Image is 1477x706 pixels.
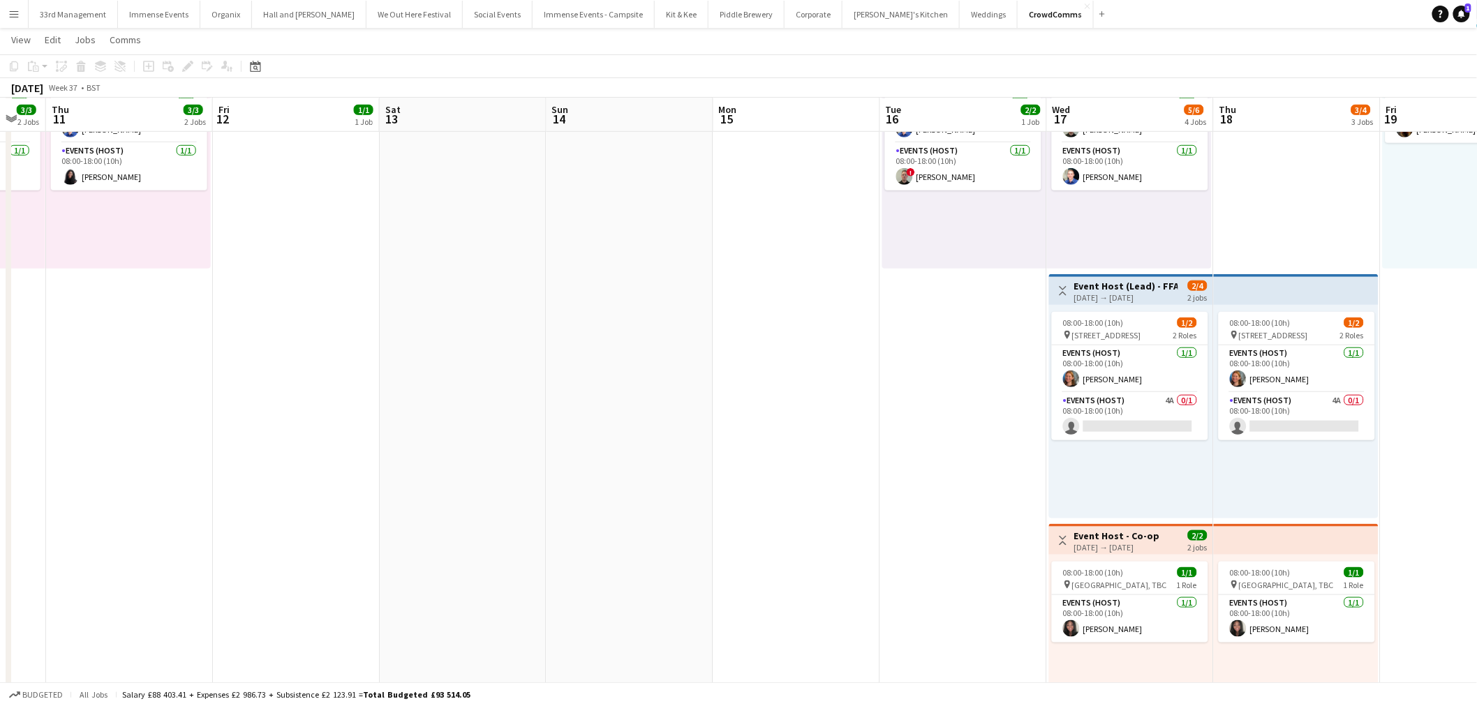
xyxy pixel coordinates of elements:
div: BST [87,82,101,93]
button: 33rd Management [29,1,118,28]
a: Comms [104,31,147,49]
span: Budgeted [22,690,63,700]
span: Total Budgeted £93 514.05 [363,689,470,700]
button: Corporate [785,1,843,28]
a: Edit [39,31,66,49]
span: Jobs [75,33,96,46]
div: Salary £88 403.41 + Expenses £2 986.73 + Subsistence £2 123.91 = [122,689,470,700]
span: All jobs [77,689,110,700]
button: Immense Events [118,1,200,28]
button: Immense Events - Campsite [533,1,655,28]
button: Social Events [463,1,533,28]
button: Organix [200,1,252,28]
button: Hall and [PERSON_NAME] [252,1,366,28]
button: Piddle Brewery [708,1,785,28]
div: [DATE] [11,81,43,95]
button: CrowdComms [1018,1,1094,28]
span: Edit [45,33,61,46]
a: 1 [1453,6,1470,22]
a: Jobs [69,31,101,49]
span: 1 [1465,3,1471,13]
a: View [6,31,36,49]
button: Weddings [960,1,1018,28]
span: Week 37 [46,82,81,93]
span: Comms [110,33,141,46]
button: [PERSON_NAME]'s Kitchen [843,1,960,28]
button: Budgeted [7,687,65,703]
button: Kit & Kee [655,1,708,28]
span: View [11,33,31,46]
button: We Out Here Festival [366,1,463,28]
